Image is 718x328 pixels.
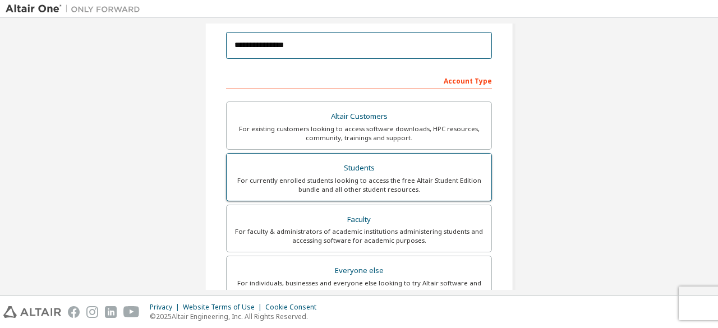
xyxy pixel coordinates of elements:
[68,306,80,318] img: facebook.svg
[86,306,98,318] img: instagram.svg
[123,306,140,318] img: youtube.svg
[150,303,183,312] div: Privacy
[6,3,146,15] img: Altair One
[3,306,61,318] img: altair_logo.svg
[233,227,485,245] div: For faculty & administrators of academic institutions administering students and accessing softwa...
[233,279,485,297] div: For individuals, businesses and everyone else looking to try Altair software and explore our prod...
[183,303,265,312] div: Website Terms of Use
[265,303,323,312] div: Cookie Consent
[150,312,323,321] p: © 2025 Altair Engineering, Inc. All Rights Reserved.
[105,306,117,318] img: linkedin.svg
[226,71,492,89] div: Account Type
[233,263,485,279] div: Everyone else
[233,160,485,176] div: Students
[233,212,485,228] div: Faculty
[233,176,485,194] div: For currently enrolled students looking to access the free Altair Student Edition bundle and all ...
[233,124,485,142] div: For existing customers looking to access software downloads, HPC resources, community, trainings ...
[233,109,485,124] div: Altair Customers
